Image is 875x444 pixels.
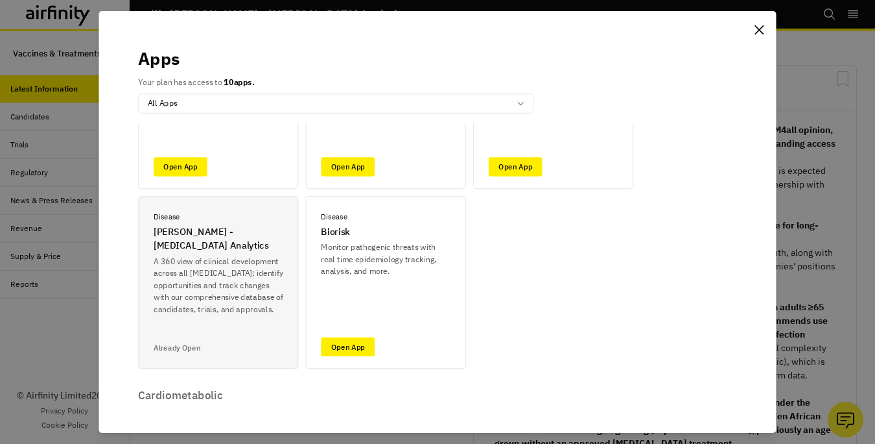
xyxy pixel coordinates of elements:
[489,157,542,176] a: Open App
[321,211,347,222] p: Disease
[138,388,465,402] p: Cardiometabolic
[321,241,450,277] p: Monitor pathogenic threats with real time epidemiology tracking, analysis, and more.
[321,157,375,176] a: Open App
[154,211,180,222] p: Disease
[224,77,255,88] b: 10 apps.
[148,97,178,110] p: All Apps
[154,157,207,176] a: Open App
[321,337,375,356] a: Open App
[138,45,180,71] p: Apps
[321,225,350,238] p: Biorisk
[138,77,255,89] p: Your plan has access to
[154,255,283,315] p: A 360 view of clinical development across all [MEDICAL_DATA]; identify opportunities and track ch...
[154,342,200,353] p: Already Open
[749,19,769,39] button: Close
[154,225,283,253] p: [PERSON_NAME] - [MEDICAL_DATA] Analytics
